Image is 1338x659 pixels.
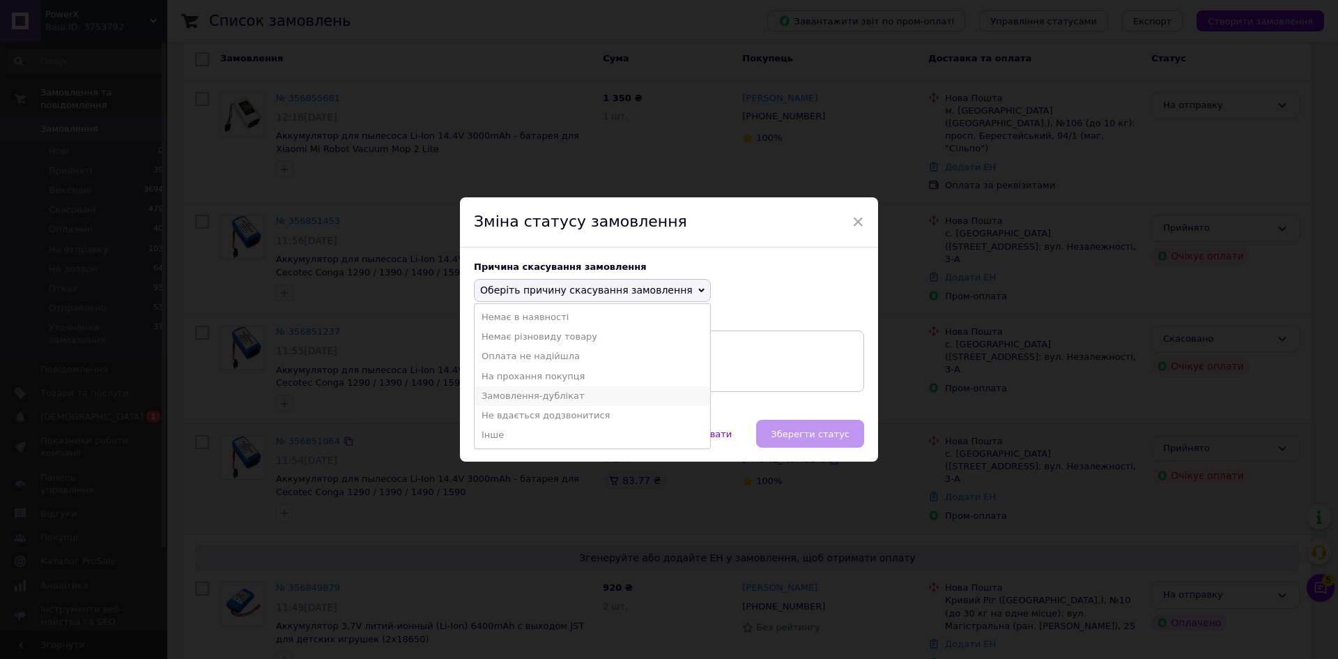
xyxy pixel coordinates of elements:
li: Інше [475,425,710,445]
div: Причина скасування замовлення [474,262,864,272]
li: Замовлення-дублікат [475,386,710,406]
div: Зміна статусу замовлення [460,197,878,248]
span: Оберіть причину скасування замовлення [480,285,693,296]
li: Оплата не надійшла [475,347,710,366]
li: Немає різновиду товару [475,327,710,347]
span: × [852,210,864,234]
li: Не вдається додзвонитися [475,406,710,425]
li: Немає в наявності [475,308,710,327]
li: На прохання покупця [475,367,710,386]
